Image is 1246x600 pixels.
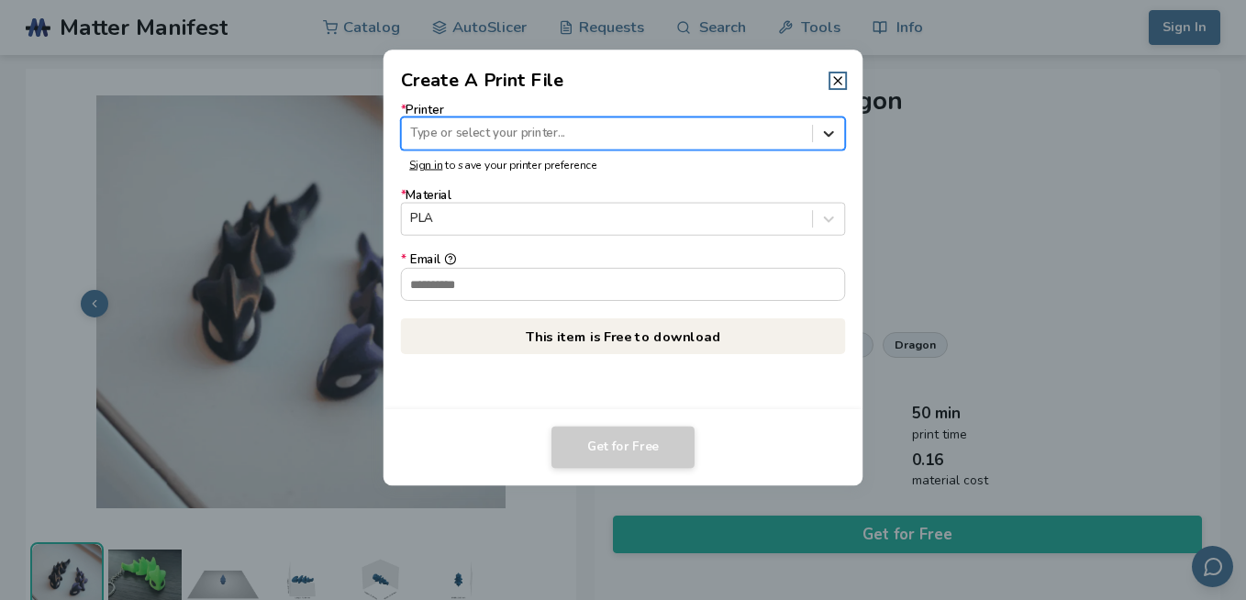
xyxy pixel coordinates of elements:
label: Printer [401,103,846,150]
div: Email [401,253,846,267]
p: This item is Free to download [401,318,846,354]
input: *Email [402,268,845,299]
button: Get for Free [551,427,695,469]
h2: Create A Print File [401,67,564,94]
label: Material [401,189,846,236]
p: to save your printer preference [409,159,837,172]
input: *MaterialPLA [410,212,414,226]
a: Sign in [409,157,442,172]
button: *Email [444,253,456,265]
